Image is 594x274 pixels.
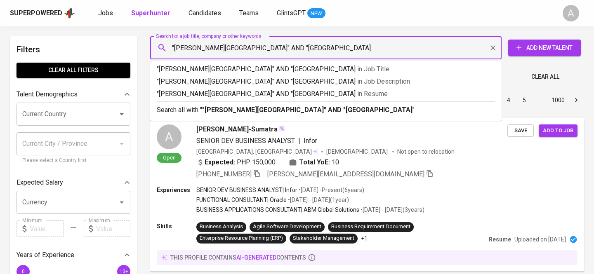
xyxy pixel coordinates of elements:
div: [GEOGRAPHIC_DATA], [GEOGRAPHIC_DATA] [196,148,318,156]
a: Teams [239,8,260,19]
b: Superhunter [131,9,170,17]
div: Business Analysis [200,223,243,231]
span: GlintsGPT [277,9,306,17]
h6: Filters [16,43,130,56]
p: Please select a Country first [22,157,125,165]
p: "[PERSON_NAME][GEOGRAPHIC_DATA]" AND "[GEOGRAPHIC_DATA] [157,89,495,99]
span: SENIOR DEV BUSINESS ANALYST [196,137,295,145]
span: [PHONE_NUMBER] [196,170,252,178]
p: Search all with " " [157,105,495,115]
div: … [533,96,547,104]
b: Total YoE: [299,157,330,167]
p: BUSINESS APPLICATIONS CONSULTANT | ABM Global Solutions [196,206,359,214]
img: app logo [64,7,75,19]
span: in Job Title [357,65,389,73]
div: A [157,124,181,149]
p: Resume [489,235,511,244]
a: AOpen[PERSON_NAME]-SumatraSENIOR DEV BUSINESS ANALYST|Infor[GEOGRAPHIC_DATA], [GEOGRAPHIC_DATA][D... [150,118,584,272]
span: [PERSON_NAME][EMAIL_ADDRESS][DOMAIN_NAME] [267,170,424,178]
span: Clear All filters [23,65,124,75]
p: Uploaded on [DATE] [514,235,566,244]
p: • [DATE] - [DATE] ( 3 years ) [359,206,424,214]
input: Value [96,220,130,237]
button: Open [116,197,127,208]
span: Jobs [98,9,113,17]
div: Talent Demographics [16,86,130,103]
p: SENIOR DEV BUSINESS ANALYST | Infor [196,186,297,194]
button: Go to page 1000 [549,94,567,107]
p: Skills [157,222,196,230]
div: A [563,5,579,21]
p: • [DATE] - Present ( 6 years ) [297,186,364,194]
span: [PERSON_NAME]-Sumatra [196,124,278,134]
div: Agile Software Development [253,223,321,231]
a: Superpoweredapp logo [10,7,75,19]
button: Open [116,108,127,120]
div: Stakeholder Management [293,234,354,242]
span: Teams [239,9,259,17]
p: +1 [361,234,368,243]
span: Clear All [531,72,559,82]
p: Years of Experience [16,250,74,260]
button: Go to page 5 [518,94,531,107]
span: Save [511,126,530,136]
b: Expected: [205,157,235,167]
nav: pagination navigation [438,94,584,107]
button: Add to job [539,124,577,137]
a: Superhunter [131,8,172,19]
p: "[PERSON_NAME][GEOGRAPHIC_DATA]" AND "[GEOGRAPHIC_DATA] [157,77,495,87]
div: Superpowered [10,9,62,18]
div: Business Requirement Document [331,223,410,231]
a: Candidates [189,8,223,19]
div: Expected Salary [16,174,130,191]
span: Add to job [543,126,573,136]
span: NEW [307,9,325,18]
p: Not open to relocation [397,148,455,156]
p: • [DATE] - [DATE] ( 1 year ) [287,196,349,204]
span: | [298,136,300,146]
span: 10 [332,157,339,167]
div: PHP 150,000 [196,157,276,167]
img: magic_wand.svg [278,125,285,132]
button: Save [507,124,534,137]
div: Years of Experience [16,247,130,263]
p: "[PERSON_NAME][GEOGRAPHIC_DATA]" AND "[GEOGRAPHIC_DATA] [157,64,495,74]
a: GlintsGPT NEW [277,8,325,19]
b: "[PERSON_NAME][GEOGRAPHIC_DATA]" AND "[GEOGRAPHIC_DATA] [202,106,412,114]
a: Jobs [98,8,115,19]
p: Expected Salary [16,178,63,187]
p: Experiences [157,186,196,194]
span: AI-generated [236,254,276,261]
button: Clear All filters [16,63,130,78]
p: FUNCTIONAL CONSULTANT | Oracle [196,196,287,204]
span: [DEMOGRAPHIC_DATA] [326,148,389,156]
button: Clear [487,42,499,54]
span: Open [160,154,179,161]
span: in Resume [357,90,388,98]
span: Infor [304,137,317,145]
p: Talent Demographics [16,89,78,99]
p: this profile contains contents [170,253,306,262]
div: Enterprise Resource Planning (ERP) [200,234,283,242]
span: in Job Description [357,77,410,85]
span: Candidates [189,9,221,17]
button: Add New Talent [508,40,581,56]
button: Clear All [528,69,563,84]
button: Go to page 4 [502,94,515,107]
input: Value [30,220,64,237]
button: Go to next page [570,94,583,107]
span: Add New Talent [515,43,574,53]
